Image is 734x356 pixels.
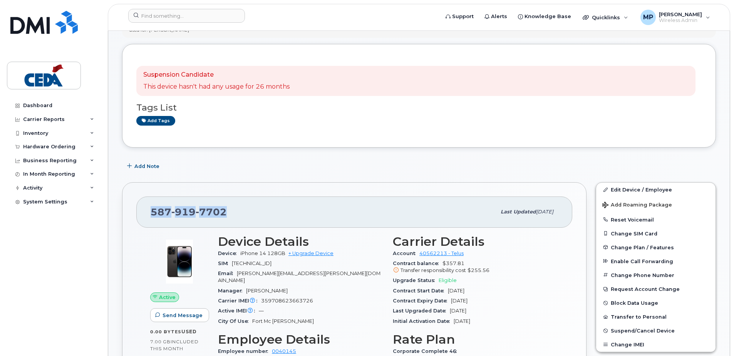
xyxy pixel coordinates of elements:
span: [PERSON_NAME] [246,288,288,294]
button: Add Note [122,159,166,173]
span: [DATE] [536,209,553,215]
a: + Upgrade Device [288,250,333,256]
h3: Carrier Details [393,235,558,249]
span: Add Note [134,163,159,170]
span: $357.81 [393,260,558,274]
h3: Tags List [136,103,702,113]
span: Alerts [491,13,507,20]
span: Employee number [218,348,272,354]
button: Reset Voicemail [596,213,716,227]
span: $255.56 [468,267,489,273]
span: Support [452,13,474,20]
span: City Of Use [218,318,252,324]
span: 7702 [196,206,227,218]
span: — [259,308,264,314]
span: Last updated [501,209,536,215]
button: Change SIM Card [596,227,716,240]
button: Add Roaming Package [596,196,716,212]
a: 40562213 - Telus [419,250,464,256]
button: Request Account Change [596,282,716,296]
span: Suspend/Cancel Device [611,328,675,334]
a: Knowledge Base [513,9,576,24]
span: Add Roaming Package [602,202,672,209]
span: Contract balance [393,260,442,266]
span: Upgrade Status [393,277,439,283]
button: Transfer to Personal [596,310,716,324]
span: Fort Mc [PERSON_NAME] [252,318,314,324]
span: Knowledge Base [525,13,571,20]
span: Email [218,270,237,276]
button: Change Phone Number [596,268,716,282]
span: Manager [218,288,246,294]
a: 0040145 [272,348,296,354]
h3: Device Details [218,235,384,249]
span: 0.00 Bytes [150,329,181,334]
span: Device [218,250,240,256]
div: Mital Patel [635,10,716,25]
span: 919 [171,206,196,218]
button: Change Plan / Features [596,240,716,254]
span: 7.00 GB [150,339,171,344]
span: Wireless Admin [659,17,702,24]
span: Quicklinks [592,14,620,20]
a: Edit Device / Employee [596,183,716,196]
h3: Employee Details [218,332,384,346]
span: [PERSON_NAME][EMAIL_ADDRESS][PERSON_NAME][DOMAIN_NAME] [218,270,380,283]
span: 587 [151,206,227,218]
span: Active IMEI [218,308,259,314]
button: Block Data Usage [596,296,716,310]
p: Suspension Candidate [143,71,290,79]
span: [PERSON_NAME] [659,11,702,17]
span: Contract Expiry Date [393,298,451,304]
span: [DATE] [450,308,466,314]
button: Suspend/Cancel Device [596,324,716,338]
input: Find something... [128,9,245,23]
span: Eligible [439,277,457,283]
span: Send Message [163,312,203,319]
span: SIM [218,260,232,266]
button: Send Message [150,308,209,322]
span: MP [643,13,653,22]
button: Change IMEI [596,338,716,351]
a: Support [440,9,479,24]
span: Last Upgraded Date [393,308,450,314]
h3: Rate Plan [393,332,558,346]
span: Active [159,294,176,301]
span: Contract Start Date [393,288,448,294]
span: Change Plan / Features [611,244,674,250]
a: Alerts [479,9,513,24]
span: iPhone 14 128GB [240,250,285,256]
span: [DATE] [454,318,470,324]
img: image20231002-3703462-njx0qo.jpeg [156,238,203,285]
span: Enable Call Forwarding [611,258,673,264]
span: used [181,329,197,334]
span: [DATE] [451,298,468,304]
button: Enable Call Forwarding [596,254,716,268]
span: 359708623663726 [261,298,313,304]
span: Carrier IMEI [218,298,261,304]
p: This device hasn't had any usage for 26 months [143,82,290,91]
span: [TECHNICAL_ID] [232,260,271,266]
div: Quicklinks [577,10,633,25]
span: included this month [150,339,199,351]
span: Account [393,250,419,256]
span: Corporate Complete 46 [393,348,461,354]
iframe: Messenger Launcher [700,322,728,350]
span: Transfer responsibility cost [401,267,466,273]
span: [DATE] [448,288,464,294]
span: Initial Activation Date [393,318,454,324]
a: Add tags [136,116,175,126]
